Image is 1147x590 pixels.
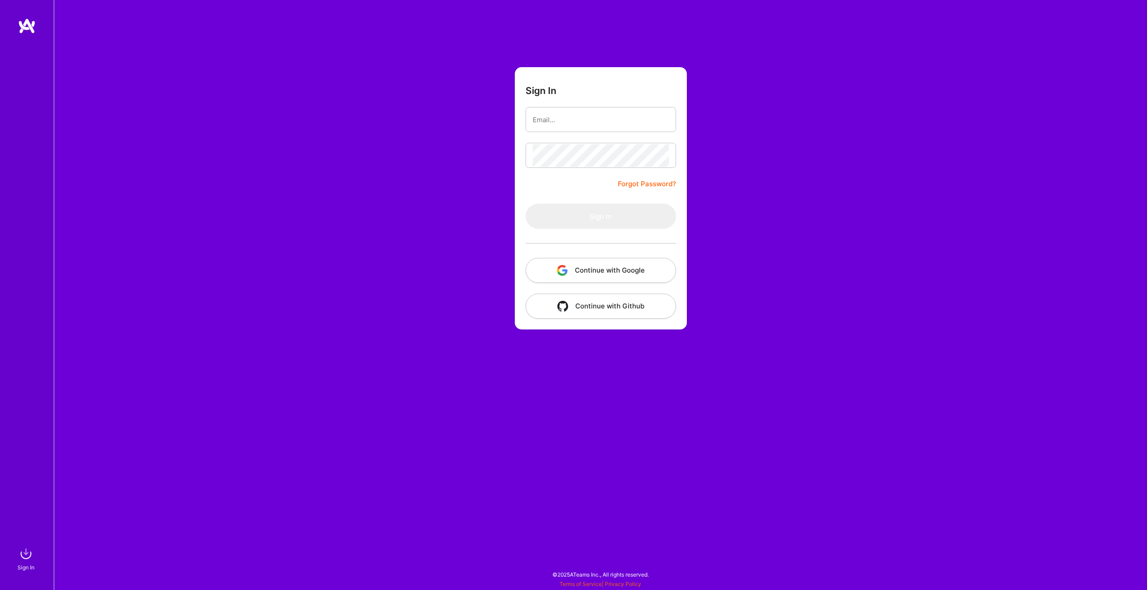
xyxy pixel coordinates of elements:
[526,258,676,283] button: Continue with Google
[560,581,602,587] a: Terms of Service
[618,179,676,189] a: Forgot Password?
[605,581,641,587] a: Privacy Policy
[526,294,676,319] button: Continue with Github
[18,18,36,34] img: logo
[557,265,568,276] img: icon
[557,301,568,312] img: icon
[526,85,556,96] h3: Sign In
[533,108,669,131] input: Email...
[526,204,676,229] button: Sign In
[560,581,641,587] span: |
[19,545,35,572] a: sign inSign In
[17,563,34,572] div: Sign In
[17,545,35,563] img: sign in
[54,563,1147,586] div: © 2025 ATeams Inc., All rights reserved.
